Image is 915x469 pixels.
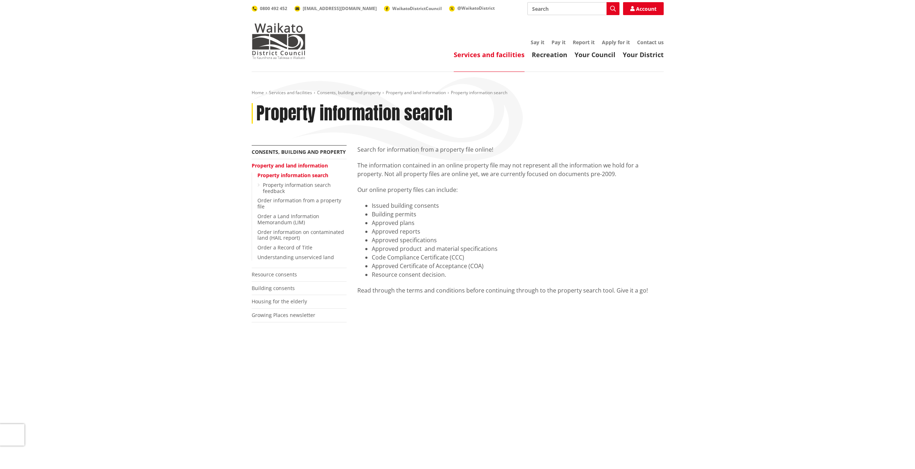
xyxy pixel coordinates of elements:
p: Search for information from a property file online! [357,145,664,154]
a: Property and land information [252,162,328,169]
a: Your District [623,50,664,59]
div: Read through the terms and conditions before continuing through to the property search tool. Give... [357,286,664,295]
li: Approved Certificate of Acceptance (COA) [372,262,664,270]
a: Order information from a property file [257,197,341,210]
a: @WaikatoDistrict [449,5,495,11]
li: Code Compliance Certificate (CCC) [372,253,664,262]
span: 0800 492 452 [260,5,287,12]
span: Property information search [451,89,507,96]
a: WaikatoDistrictCouncil [384,5,442,12]
a: Account [623,2,664,15]
span: WaikatoDistrictCouncil [392,5,442,12]
a: 0800 492 452 [252,5,287,12]
a: Your Council [575,50,616,59]
nav: breadcrumb [252,90,664,96]
a: Recreation [532,50,567,59]
a: Housing for the elderly [252,298,307,305]
a: Order information on contaminated land (HAIL report) [257,229,344,242]
li: Approved product and material specifications [372,244,664,253]
li: Approved plans [372,219,664,227]
a: Consents, building and property [317,89,381,96]
a: Contact us [637,39,664,46]
a: Resource consents [252,271,297,278]
li: Building permits [372,210,664,219]
input: Search input [527,2,619,15]
a: Growing Places newsletter [252,312,315,318]
a: Services and facilities [454,50,525,59]
a: Apply for it [602,39,630,46]
span: @WaikatoDistrict [457,5,495,11]
li: Approved reports [372,227,664,236]
a: Property information search [257,172,328,179]
a: Property information search feedback [263,181,331,194]
a: Building consents [252,285,295,291]
a: Understanding unserviced land [257,254,334,261]
a: Order a Land Information Memorandum (LIM) [257,213,319,226]
img: Waikato District Council - Te Kaunihera aa Takiwaa o Waikato [252,23,306,59]
a: Home [252,89,264,96]
a: Services and facilities [269,89,312,96]
a: [EMAIL_ADDRESS][DOMAIN_NAME] [294,5,377,12]
li: Approved specifications [372,236,664,244]
li: Resource consent decision. [372,270,664,279]
h1: Property information search [256,103,452,124]
p: The information contained in an online property file may not represent all the information we hol... [357,161,664,178]
a: Property and land information [386,89,446,96]
a: Pay it [552,39,566,46]
a: Order a Record of Title [257,244,312,251]
a: Consents, building and property [252,148,346,155]
li: Issued building consents [372,201,664,210]
span: [EMAIL_ADDRESS][DOMAIN_NAME] [303,5,377,12]
a: Say it [531,39,544,46]
span: Our online property files can include: [357,186,458,194]
a: Report it [573,39,595,46]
